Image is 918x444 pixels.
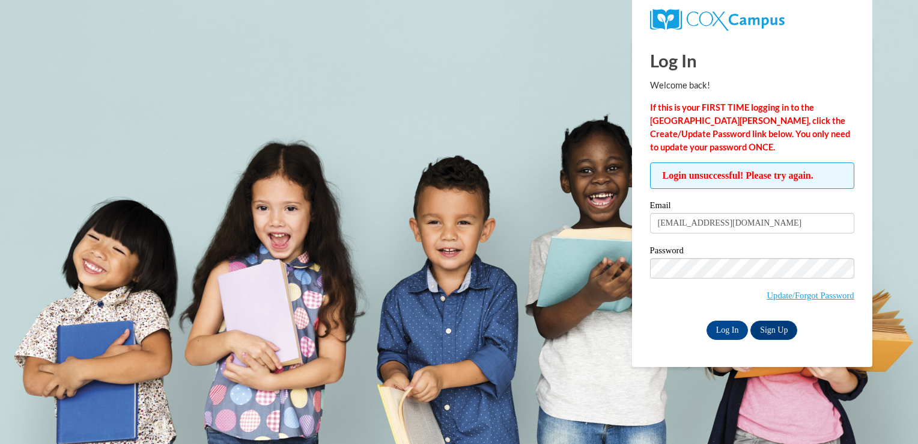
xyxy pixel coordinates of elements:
strong: If this is your FIRST TIME logging in to the [GEOGRAPHIC_DATA][PERSON_NAME], click the Create/Upd... [650,102,850,152]
a: Sign Up [750,321,797,340]
img: COX Campus [650,9,785,31]
p: Welcome back! [650,79,854,92]
h1: Log In [650,48,854,73]
span: Login unsuccessful! Please try again. [650,162,854,189]
a: Update/Forgot Password [767,291,854,300]
a: COX Campus [650,9,854,31]
label: Email [650,201,854,213]
input: Log In [707,321,749,340]
label: Password [650,246,854,258]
